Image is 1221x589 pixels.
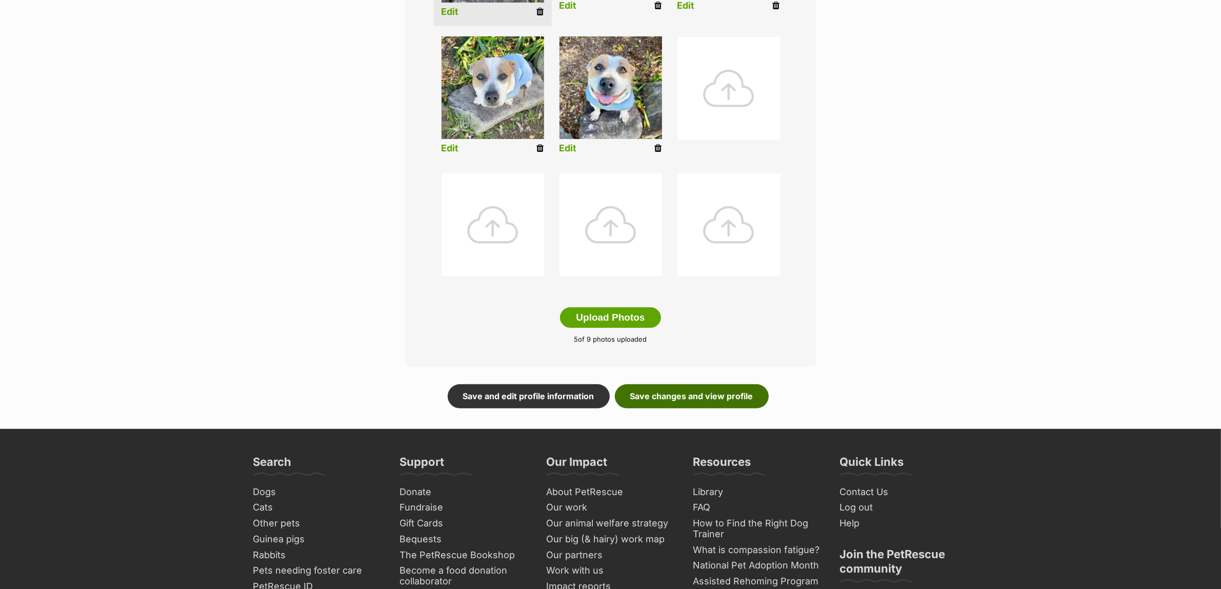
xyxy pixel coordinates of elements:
h3: Resources [693,455,751,475]
a: Pets needing foster care [249,563,386,579]
p: of 9 photos uploaded [421,335,800,345]
h3: Join the PetRescue community [840,547,968,582]
h3: Search [253,455,292,475]
a: Save changes and view profile [615,384,769,408]
a: Donate [396,484,532,500]
a: Edit [677,1,695,11]
span: 5 [574,335,578,343]
a: FAQ [689,500,826,516]
a: Our big (& hairy) work map [543,532,679,547]
a: Rabbits [249,547,386,563]
img: listing photo [442,36,544,139]
a: Contact Us [836,484,972,500]
a: Edit [559,143,577,154]
h3: Quick Links [840,455,904,475]
a: Work with us [543,563,679,579]
button: Upload Photos [560,307,660,328]
a: The PetRescue Bookshop [396,547,532,563]
a: Guinea pigs [249,532,386,547]
a: About PetRescue [543,484,679,500]
a: Bequests [396,532,532,547]
a: Our animal welfare strategy [543,516,679,532]
a: Help [836,516,972,532]
a: Gift Cards [396,516,532,532]
img: listing photo [559,36,662,139]
a: Become a food donation collaborator [396,563,532,589]
h3: Support [400,455,445,475]
h3: Our Impact [547,455,608,475]
a: Edit [442,143,459,154]
a: Dogs [249,484,386,500]
a: National Pet Adoption Month [689,558,826,574]
a: Save and edit profile information [448,384,610,408]
a: What is compassion fatigue? [689,542,826,558]
a: Edit [559,1,577,11]
a: Edit [442,7,459,17]
a: Other pets [249,516,386,532]
a: Library [689,484,826,500]
a: Log out [836,500,972,516]
a: Our work [543,500,679,516]
a: Our partners [543,547,679,563]
a: How to Find the Right Dog Trainer [689,516,826,542]
a: Fundraise [396,500,532,516]
a: Cats [249,500,386,516]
